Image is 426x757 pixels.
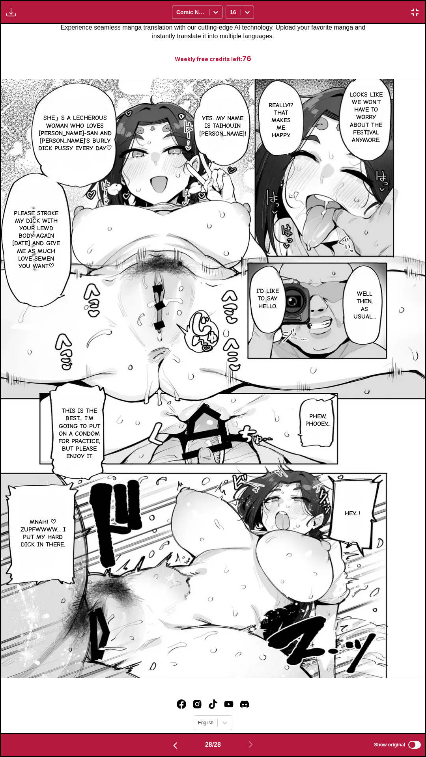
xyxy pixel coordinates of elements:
p: Well then, as usual... [351,289,378,322]
p: Looks like we won't have to worry about the festival anymore. [347,89,385,145]
span: 28 / 28 [205,741,221,748]
span: Show original [374,742,405,748]
p: This is the best... I'm going to put on a condom for practice, but please enjoy it. [53,406,106,462]
p: Please stroke my dick with your lewd body again [DATE] and give me as much love semen you want♡ [11,208,62,272]
img: Previous page [170,741,180,750]
p: Yes. My name is taihouin [PERSON_NAME]! [198,113,248,139]
img: Manga Panel [1,79,425,678]
p: Phew, phooey... [303,411,333,429]
p: She」s a lecherous woman who loves [PERSON_NAME]-san and [PERSON_NAME]'s burly dick pussy every day♡ [36,113,114,154]
img: Next page [246,740,256,749]
p: Mnah! ♡ Zupfwwww... I put my hard dick in there. [17,517,69,550]
p: Really!? That makes me happy. [267,100,295,141]
p: I'd like to say hello. [254,286,282,312]
p: Hey...! [343,508,362,519]
input: Show original [408,741,421,749]
img: Download translated images [6,7,16,17]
